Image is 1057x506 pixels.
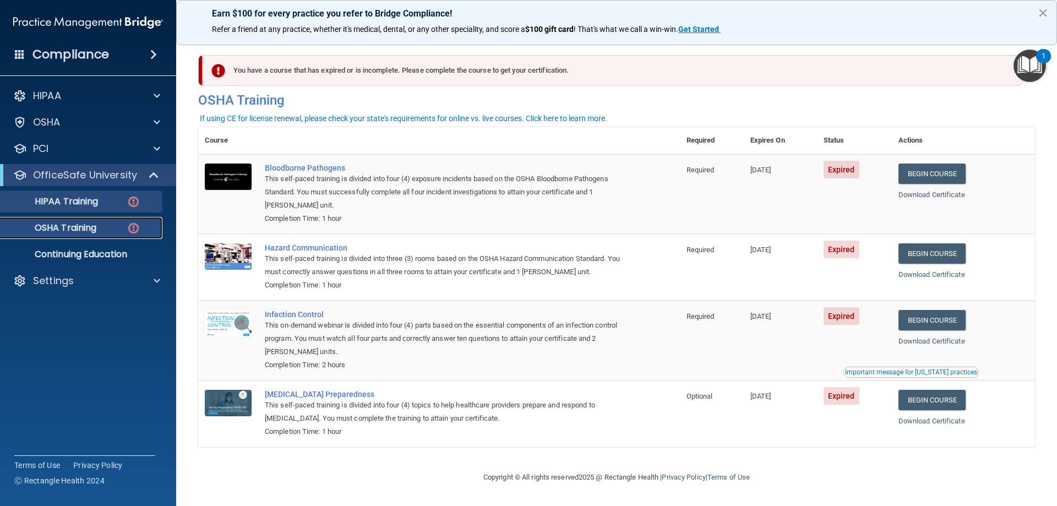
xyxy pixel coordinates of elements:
span: Required [686,166,715,174]
div: This self-paced training is divided into four (4) topics to help healthcare providers prepare and... [265,399,625,425]
a: Privacy Policy [662,473,705,481]
h4: OSHA Training [198,93,1035,108]
a: Begin Course [898,390,966,410]
a: Bloodborne Pathogens [265,164,625,172]
button: Open Resource Center, 1 new notification [1014,50,1046,82]
div: Important message for [US_STATE] practices [845,369,977,376]
a: Begin Course [898,164,966,184]
a: Download Certificate [898,191,965,199]
div: 1 [1042,56,1045,70]
span: Refer a friend at any practice, whether it's medical, dental, or any other speciality, and score a [212,25,525,34]
p: OSHA Training [7,222,96,233]
a: Terms of Use [707,473,750,481]
a: Infection Control [265,310,625,319]
span: ! That's what we call a win-win. [574,25,678,34]
p: Settings [33,274,74,287]
a: Get Started [678,25,721,34]
a: HIPAA [13,89,160,102]
img: exclamation-circle-solid-danger.72ef9ffc.png [211,64,225,78]
span: Expired [824,241,859,258]
span: Expired [824,387,859,405]
strong: $100 gift card [525,25,574,34]
h4: Compliance [32,47,109,62]
p: HIPAA Training [7,196,98,207]
th: Course [198,127,258,154]
button: Read this if you are a dental practitioner in the state of CA [843,367,979,378]
th: Required [680,127,744,154]
a: Settings [13,274,160,287]
div: Completion Time: 1 hour [265,212,625,225]
a: OfficeSafe University [13,168,160,182]
th: Expires On [744,127,817,154]
div: You have a course that has expired or is incomplete. Please complete the course to get your certi... [203,55,1023,86]
img: PMB logo [13,12,163,34]
span: [DATE] [750,166,771,174]
a: Download Certificate [898,417,965,425]
a: Download Certificate [898,337,965,345]
button: If using CE for license renewal, please check your state's requirements for online vs. live cours... [198,113,609,124]
p: OfficeSafe University [33,168,137,182]
div: This on-demand webinar is divided into four (4) parts based on the essential components of an inf... [265,319,625,358]
p: OSHA [33,116,61,129]
th: Status [817,127,892,154]
a: [MEDICAL_DATA] Preparedness [265,390,625,399]
span: Ⓒ Rectangle Health 2024 [14,475,105,486]
span: Expired [824,161,859,178]
a: Terms of Use [14,460,60,471]
a: Begin Course [898,243,966,264]
th: Actions [892,127,1035,154]
span: [DATE] [750,392,771,400]
div: Completion Time: 1 hour [265,279,625,292]
span: Required [686,246,715,254]
a: Begin Course [898,310,966,330]
div: This self-paced training is divided into three (3) rooms based on the OSHA Hazard Communication S... [265,252,625,279]
div: Completion Time: 1 hour [265,425,625,438]
span: Required [686,312,715,320]
a: Download Certificate [898,270,965,279]
span: [DATE] [750,246,771,254]
span: Expired [824,307,859,325]
iframe: Drift Widget Chat Controller [867,428,1044,472]
div: This self-paced training is divided into four (4) exposure incidents based on the OSHA Bloodborne... [265,172,625,212]
p: Earn $100 for every practice you refer to Bridge Compliance! [212,8,1021,19]
span: Optional [686,392,713,400]
button: Close [1038,4,1048,21]
div: If using CE for license renewal, please check your state's requirements for online vs. live cours... [200,115,607,122]
p: HIPAA [33,89,61,102]
div: Copyright © All rights reserved 2025 @ Rectangle Health | | [416,460,818,495]
p: Continuing Education [7,249,157,260]
img: danger-circle.6113f641.png [127,221,140,235]
p: PCI [33,142,48,155]
a: Privacy Policy [73,460,123,471]
img: danger-circle.6113f641.png [127,195,140,209]
div: Completion Time: 2 hours [265,358,625,372]
a: Hazard Communication [265,243,625,252]
strong: Get Started [678,25,719,34]
span: [DATE] [750,312,771,320]
a: OSHA [13,116,160,129]
a: PCI [13,142,160,155]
